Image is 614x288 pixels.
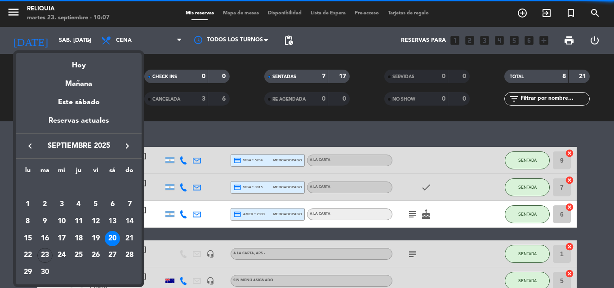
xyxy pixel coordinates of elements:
th: miércoles [53,165,70,179]
div: 15 [20,231,36,246]
th: domingo [121,165,138,179]
td: 24 de septiembre de 2025 [53,247,70,264]
div: 1 [20,197,36,212]
td: 27 de septiembre de 2025 [104,247,121,264]
td: 2 de septiembre de 2025 [36,196,53,213]
td: 22 de septiembre de 2025 [19,247,36,264]
div: 12 [88,214,103,229]
td: 13 de septiembre de 2025 [104,213,121,230]
div: 19 [88,231,103,246]
td: 30 de septiembre de 2025 [36,264,53,281]
td: 8 de septiembre de 2025 [19,213,36,230]
div: 17 [54,231,69,246]
button: keyboard_arrow_left [22,140,38,152]
th: jueves [70,165,87,179]
div: 16 [37,231,53,246]
div: 24 [54,248,69,263]
div: 23 [37,248,53,263]
div: Mañana [16,71,142,90]
td: 23 de septiembre de 2025 [36,247,53,264]
td: 6 de septiembre de 2025 [104,196,121,213]
div: 14 [122,214,137,229]
div: Este sábado [16,90,142,115]
div: 10 [54,214,69,229]
div: 22 [20,248,36,263]
div: 25 [71,248,86,263]
div: 8 [20,214,36,229]
td: 9 de septiembre de 2025 [36,213,53,230]
td: 29 de septiembre de 2025 [19,264,36,281]
div: 27 [105,248,120,263]
div: 11 [71,214,86,229]
th: lunes [19,165,36,179]
div: 6 [105,197,120,212]
div: 20 [105,231,120,246]
td: 14 de septiembre de 2025 [121,213,138,230]
td: 28 de septiembre de 2025 [121,247,138,264]
td: 25 de septiembre de 2025 [70,247,87,264]
div: 26 [88,248,103,263]
td: 1 de septiembre de 2025 [19,196,36,213]
td: 11 de septiembre de 2025 [70,213,87,230]
div: 29 [20,265,36,280]
td: 21 de septiembre de 2025 [121,230,138,247]
div: 7 [122,197,137,212]
div: 13 [105,214,120,229]
td: 7 de septiembre de 2025 [121,196,138,213]
div: 3 [54,197,69,212]
td: 5 de septiembre de 2025 [87,196,104,213]
td: 12 de septiembre de 2025 [87,213,104,230]
td: 26 de septiembre de 2025 [87,247,104,264]
td: 4 de septiembre de 2025 [70,196,87,213]
div: 2 [37,197,53,212]
div: 21 [122,231,137,246]
div: 5 [88,197,103,212]
th: martes [36,165,53,179]
div: 28 [122,248,137,263]
div: Reservas actuales [16,115,142,133]
td: SEP. [19,179,138,196]
i: keyboard_arrow_left [25,141,36,151]
td: 3 de septiembre de 2025 [53,196,70,213]
td: 19 de septiembre de 2025 [87,230,104,247]
th: sábado [104,165,121,179]
div: 4 [71,197,86,212]
td: 16 de septiembre de 2025 [36,230,53,247]
i: keyboard_arrow_right [122,141,133,151]
button: keyboard_arrow_right [119,140,135,152]
td: 20 de septiembre de 2025 [104,230,121,247]
div: 9 [37,214,53,229]
td: 15 de septiembre de 2025 [19,230,36,247]
div: 18 [71,231,86,246]
div: 30 [37,265,53,280]
span: septiembre 2025 [38,140,119,152]
div: Hoy [16,53,142,71]
td: 18 de septiembre de 2025 [70,230,87,247]
td: 17 de septiembre de 2025 [53,230,70,247]
td: 10 de septiembre de 2025 [53,213,70,230]
th: viernes [87,165,104,179]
